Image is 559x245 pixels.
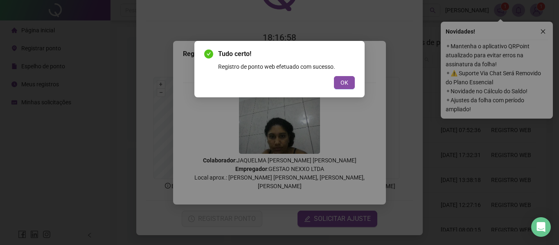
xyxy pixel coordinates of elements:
div: Open Intercom Messenger [531,217,551,237]
span: Tudo certo! [218,49,355,59]
span: check-circle [204,49,213,58]
span: OK [340,78,348,87]
button: OK [334,76,355,89]
div: Registro de ponto web efetuado com sucesso. [218,62,355,71]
